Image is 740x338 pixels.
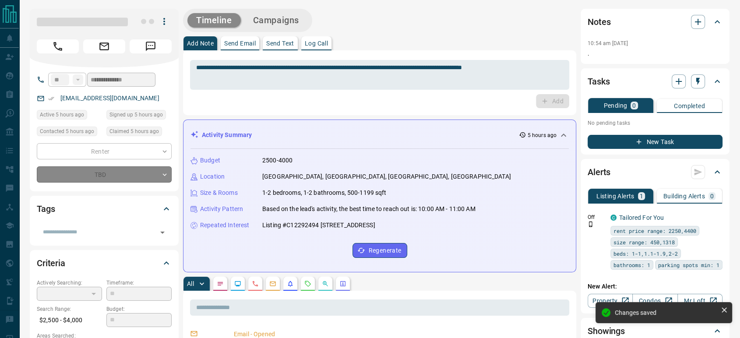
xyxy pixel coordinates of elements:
a: Property [588,294,633,308]
p: 5 hours ago [528,131,557,139]
p: $2,500 - $4,000 [37,313,102,327]
button: Campaigns [244,13,308,28]
h2: Showings [588,324,625,338]
p: Off [588,213,605,221]
p: Activity Pattern [200,204,243,214]
p: Based on the lead's activity, the best time to reach out is: 10:00 AM - 11:00 AM [262,204,476,214]
button: Open [156,226,169,239]
svg: Notes [217,280,224,287]
div: Changes saved [615,309,717,316]
p: No pending tasks [588,116,722,130]
div: Alerts [588,162,722,183]
h2: Notes [588,15,610,29]
p: 1-2 bedrooms, 1-2 bathrooms, 500-1199 sqft [262,188,387,197]
p: Log Call [305,40,328,46]
span: bathrooms: 1 [613,261,650,269]
div: Sat Aug 16 2025 [37,127,102,139]
span: rent price range: 2250,4400 [613,226,696,235]
span: Signed up 5 hours ago [109,110,163,119]
span: parking spots min: 1 [658,261,719,269]
svg: Requests [304,280,311,287]
svg: Calls [252,280,259,287]
div: Sat Aug 16 2025 [106,110,172,122]
p: Listing Alerts [596,193,634,199]
button: Regenerate [352,243,407,258]
p: 10:54 am [DATE] [588,40,628,46]
div: Activity Summary5 hours ago [190,127,569,143]
p: Actively Searching: [37,279,102,287]
a: [EMAIL_ADDRESS][DOMAIN_NAME] [60,95,159,102]
span: Email [83,39,125,53]
div: Tags [37,198,172,219]
p: New Alert: [588,282,722,291]
a: Tailored For You [619,214,664,221]
svg: Lead Browsing Activity [234,280,241,287]
p: Send Text [266,40,294,46]
p: Listing #C12292494 [STREET_ADDRESS] [262,221,375,230]
svg: Opportunities [322,280,329,287]
p: Pending [603,102,627,109]
span: Contacted 5 hours ago [40,127,94,136]
p: Building Alerts [663,193,705,199]
p: Completed [674,103,705,109]
h2: Tasks [588,74,610,88]
div: Renter [37,143,172,159]
p: 0 [632,102,636,109]
p: 2500-4000 [262,156,292,165]
p: All [187,281,194,287]
p: Send Email [224,40,256,46]
div: Sat Aug 16 2025 [106,127,172,139]
h2: Alerts [588,165,610,179]
p: . [588,49,722,58]
p: Timeframe: [106,279,172,287]
span: Message [130,39,172,53]
h2: Tags [37,202,55,216]
span: Active 5 hours ago [40,110,84,119]
h2: Criteria [37,256,65,270]
p: Budget [200,156,220,165]
p: Add Note [187,40,214,46]
button: Timeline [187,13,241,28]
p: Activity Summary [202,130,252,140]
a: Mr.Loft [677,294,722,308]
p: Repeated Interest [200,221,249,230]
p: Size & Rooms [200,188,238,197]
span: Call [37,39,79,53]
div: Sat Aug 16 2025 [37,110,102,122]
div: Tasks [588,71,722,92]
div: condos.ca [610,215,617,221]
div: Notes [588,11,722,32]
svg: Email Verified [48,95,54,102]
a: Condos [632,294,677,308]
svg: Emails [269,280,276,287]
button: New Task [588,135,722,149]
svg: Push Notification Only [588,221,594,227]
p: 1 [640,193,643,199]
span: Claimed 5 hours ago [109,127,159,136]
p: Budget: [106,305,172,313]
p: Location [200,172,225,181]
span: size range: 450,1318 [613,238,675,246]
svg: Listing Alerts [287,280,294,287]
div: Criteria [37,253,172,274]
p: 0 [710,193,714,199]
svg: Agent Actions [339,280,346,287]
span: beds: 1-1,1.1-1.9,2-2 [613,249,678,258]
div: TBD [37,166,172,183]
p: [GEOGRAPHIC_DATA], [GEOGRAPHIC_DATA], [GEOGRAPHIC_DATA], [GEOGRAPHIC_DATA] [262,172,511,181]
p: Search Range: [37,305,102,313]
